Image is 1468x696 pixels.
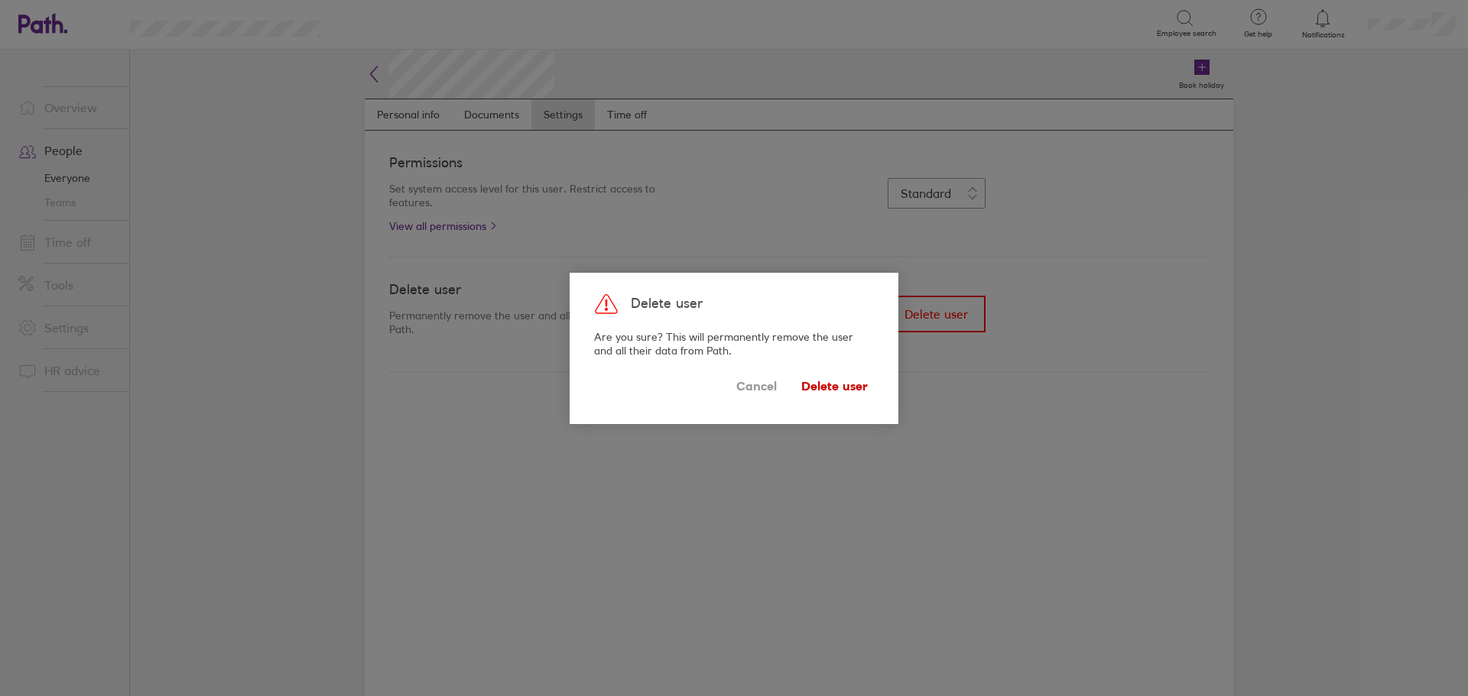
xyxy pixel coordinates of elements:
span: Cancel [736,374,777,399]
span: Delete user [801,374,868,399]
button: Cancel [730,368,783,405]
button: Delete user [795,368,874,405]
p: Are you sure? This will permanently remove the user and all their data from Path. [594,330,874,358]
span: Delete user [631,296,703,312]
